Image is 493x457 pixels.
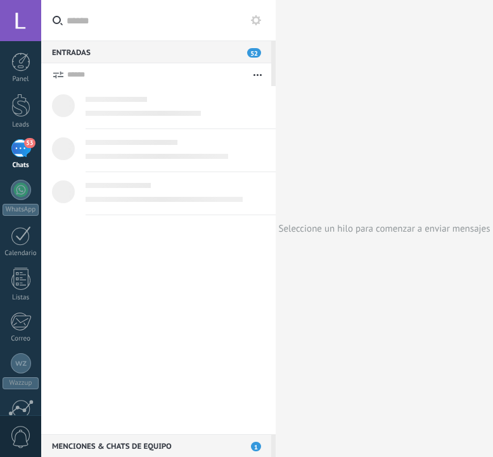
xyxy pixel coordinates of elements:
div: Wazzup [3,377,39,389]
div: Menciones & Chats de equipo [41,434,271,457]
div: Chats [3,161,39,170]
div: Listas [3,294,39,302]
span: 52 [247,48,261,58]
img: Wazzup [15,358,27,369]
div: Panel [3,75,39,84]
div: WhatsApp [3,204,39,216]
div: Entradas [41,41,271,63]
span: 1 [251,442,261,451]
div: Leads [3,121,39,129]
div: Correo [3,335,39,343]
div: Calendario [3,249,39,258]
span: 53 [24,138,35,148]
